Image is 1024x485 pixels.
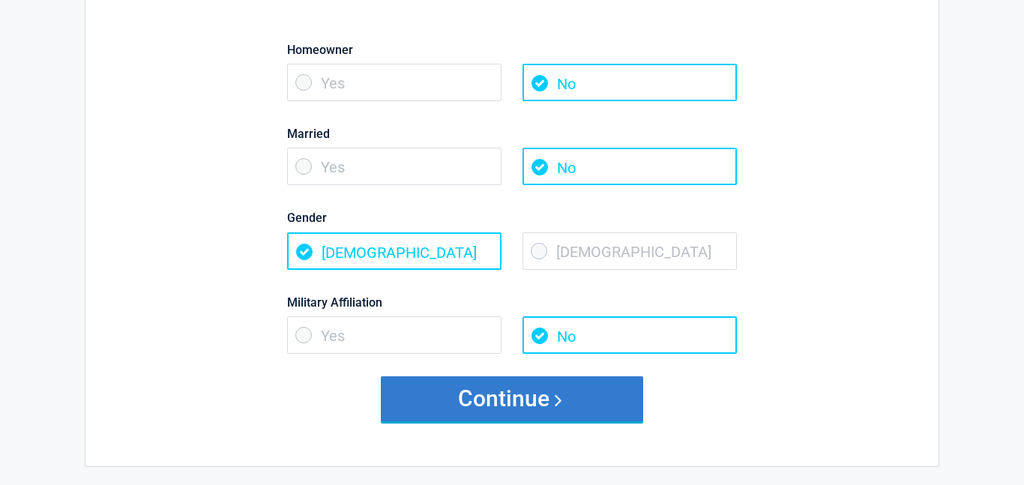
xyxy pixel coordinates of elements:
span: Yes [287,316,502,354]
span: No [522,316,737,354]
span: No [522,64,737,101]
span: No [522,148,737,185]
label: Married [287,124,737,144]
span: Yes [287,148,502,185]
label: Homeowner [287,40,737,60]
span: Yes [287,64,502,101]
span: [DEMOGRAPHIC_DATA] [287,232,502,270]
button: Continue [381,376,643,421]
label: Gender [287,208,737,228]
span: [DEMOGRAPHIC_DATA] [522,232,737,270]
label: Military Affiliation [287,292,737,313]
